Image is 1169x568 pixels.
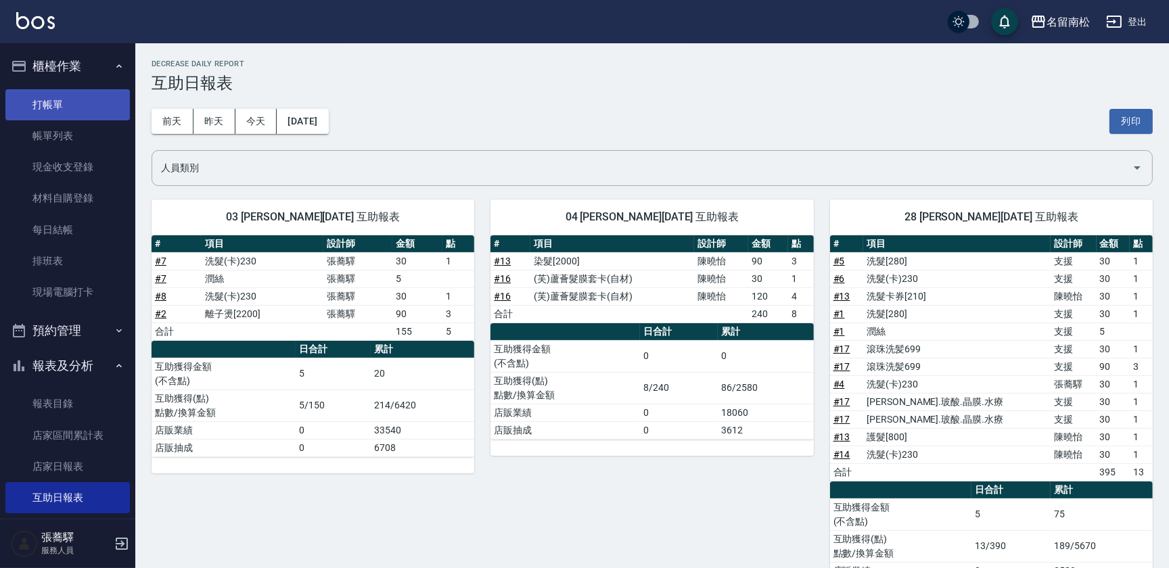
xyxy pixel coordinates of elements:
[5,348,130,383] button: 報表及分析
[1051,340,1097,358] td: 支援
[490,235,530,253] th: #
[1097,287,1130,305] td: 30
[152,323,202,340] td: 合計
[1130,446,1153,463] td: 1
[490,421,640,439] td: 店販抽成
[1130,252,1153,270] td: 1
[1051,410,1097,428] td: 支援
[371,421,474,439] td: 33540
[1051,287,1097,305] td: 陳曉怡
[830,463,864,481] td: 合計
[202,235,323,253] th: 項目
[833,396,850,407] a: #17
[5,120,130,151] a: 帳單列表
[1051,446,1097,463] td: 陳曉怡
[296,389,371,421] td: 5/150
[718,421,813,439] td: 3612
[490,235,813,323] table: a dense table
[1130,235,1153,253] th: 點
[1097,235,1130,253] th: 金額
[694,270,749,287] td: 陳曉怡
[833,449,850,460] a: #14
[5,451,130,482] a: 店家日報表
[833,414,850,425] a: #17
[296,421,371,439] td: 0
[830,235,864,253] th: #
[748,287,788,305] td: 120
[323,287,392,305] td: 張蕎驛
[442,323,474,340] td: 5
[5,388,130,419] a: 報表目錄
[1097,393,1130,410] td: 30
[640,404,718,421] td: 0
[640,340,718,372] td: 0
[748,235,788,253] th: 金額
[694,252,749,270] td: 陳曉怡
[1025,8,1095,36] button: 名留南松
[442,235,474,253] th: 點
[1109,109,1153,134] button: 列印
[152,235,474,341] table: a dense table
[830,235,1153,481] table: a dense table
[392,270,442,287] td: 5
[748,252,788,270] td: 90
[694,235,749,253] th: 設計師
[640,372,718,404] td: 8/240
[168,210,458,224] span: 03 [PERSON_NAME][DATE] 互助報表
[1097,463,1130,481] td: 395
[1097,446,1130,463] td: 30
[323,270,392,287] td: 張蕎驛
[1130,428,1153,446] td: 1
[5,183,130,214] a: 材料自購登錄
[392,323,442,340] td: 155
[323,252,392,270] td: 張蕎驛
[1130,270,1153,287] td: 1
[863,235,1051,253] th: 項目
[202,305,323,323] td: 離子燙[2200]
[694,287,749,305] td: 陳曉怡
[748,270,788,287] td: 30
[1126,157,1148,179] button: Open
[277,109,328,134] button: [DATE]
[863,428,1051,446] td: 護髮[800]
[490,323,813,440] table: a dense table
[833,308,845,319] a: #1
[158,156,1126,180] input: 人員名稱
[202,270,323,287] td: 潤絲
[1051,481,1153,499] th: 累計
[863,410,1051,428] td: [PERSON_NAME].玻酸.晶膜.水療
[1130,463,1153,481] td: 13
[392,287,442,305] td: 30
[494,291,511,302] a: #16
[640,323,718,341] th: 日合計
[833,379,845,389] a: #4
[5,89,130,120] a: 打帳單
[863,375,1051,393] td: 洗髮(卡)230
[1097,270,1130,287] td: 30
[5,313,130,348] button: 預約管理
[833,326,845,337] a: #1
[1051,393,1097,410] td: 支援
[1130,340,1153,358] td: 1
[971,481,1051,499] th: 日合計
[833,273,845,284] a: #6
[5,420,130,451] a: 店家區間累計表
[788,287,813,305] td: 4
[830,530,972,562] td: 互助獲得(點) 點數/換算金額
[152,74,1153,93] h3: 互助日報表
[494,256,511,266] a: #13
[863,252,1051,270] td: 洗髮[280]
[5,151,130,183] a: 現金收支登錄
[530,287,694,305] td: (芙)蘆薈髮膜套卡(自材)
[155,308,166,319] a: #2
[1051,375,1097,393] td: 張蕎驛
[1097,340,1130,358] td: 30
[863,305,1051,323] td: 洗髮[280]
[41,531,110,544] h5: 張蕎驛
[1130,375,1153,393] td: 1
[442,287,474,305] td: 1
[490,305,530,323] td: 合計
[1051,428,1097,446] td: 陳曉怡
[371,439,474,456] td: 6708
[5,49,130,84] button: 櫃檯作業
